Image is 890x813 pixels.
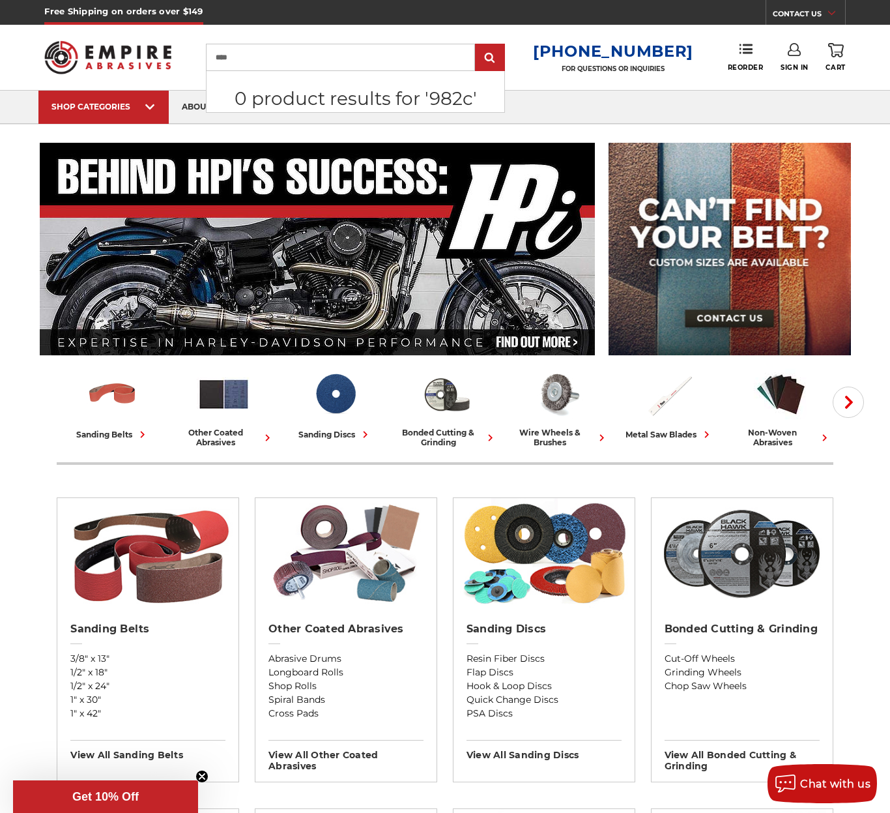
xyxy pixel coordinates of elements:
[657,498,826,609] img: Bonded Cutting & Grinding
[665,740,820,772] h3: View All bonded cutting & grinding
[825,43,845,72] a: Cart
[477,45,503,71] input: Submit
[70,740,225,761] h3: View All sanding belts
[268,707,423,720] a: Cross Pads
[268,693,423,707] a: Spiral Bands
[531,367,585,421] img: Wire Wheels & Brushes
[268,666,423,679] a: Longboard Rolls
[665,623,820,636] h2: Bonded Cutting & Grinding
[64,498,233,609] img: Sanding Belts
[72,790,139,803] span: Get 10% Off
[70,652,225,666] a: 3/8" x 13"
[625,428,713,441] div: metal saw blades
[173,428,274,447] div: other coated abrasives
[298,428,372,441] div: sanding discs
[62,367,163,441] a: sanding belts
[730,428,831,447] div: non-woven abrasives
[70,623,225,636] h2: Sanding Belts
[70,679,225,693] a: 1/2" x 24"
[85,367,139,421] img: Sanding Belts
[285,367,386,441] a: sanding discs
[728,43,764,71] a: Reorder
[609,143,851,355] img: promo banner for custom belts.
[70,666,225,679] a: 1/2" x 18"
[467,740,622,761] h3: View All sanding discs
[467,652,622,666] a: Resin Fiber Discs
[467,679,622,693] a: Hook & Loop Discs
[40,143,596,355] img: Banner for an interview featuring Horsepower Inc who makes Harley performance upgrades featured o...
[467,707,622,720] a: PSA Discs
[728,63,764,72] span: Reorder
[665,652,820,666] a: Cut-Off Wheels
[396,428,497,447] div: bonded cutting & grinding
[773,7,845,25] a: CONTACT US
[173,367,274,447] a: other coated abrasives
[308,367,362,421] img: Sanding Discs
[825,63,845,72] span: Cart
[665,666,820,679] a: Grinding Wheels
[70,693,225,707] a: 1" x 30"
[268,652,423,666] a: Abrasive Drums
[268,740,423,772] h3: View All other coated abrasives
[642,367,696,421] img: Metal Saw Blades
[396,367,497,447] a: bonded cutting & grinding
[533,42,693,61] a: [PHONE_NUMBER]
[467,693,622,707] a: Quick Change Discs
[51,102,156,111] div: SHOP CATEGORIES
[467,666,622,679] a: Flap Discs
[508,428,609,447] div: wire wheels & brushes
[13,780,198,813] div: Get 10% OffClose teaser
[44,33,171,82] img: Empire Abrasives
[76,428,149,441] div: sanding belts
[730,367,831,447] a: non-woven abrasives
[754,367,808,421] img: Non-woven Abrasives
[70,707,225,720] a: 1" x 42"
[197,367,251,421] img: Other Coated Abrasives
[467,623,622,636] h2: Sanding Discs
[169,91,237,124] a: about us
[665,679,820,693] a: Chop Saw Wheels
[781,63,809,72] span: Sign In
[833,387,864,418] button: Next
[268,623,423,636] h2: Other Coated Abrasives
[262,498,431,609] img: Other Coated Abrasives
[800,778,870,790] span: Chat with us
[207,85,504,112] p: 0 product results for '982c'
[195,770,208,783] button: Close teaser
[508,367,609,447] a: wire wheels & brushes
[420,367,474,421] img: Bonded Cutting & Grinding
[268,679,423,693] a: Shop Rolls
[533,65,693,73] p: FOR QUESTIONS OR INQUIRIES
[619,367,720,441] a: metal saw blades
[768,764,877,803] button: Chat with us
[460,498,629,609] img: Sanding Discs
